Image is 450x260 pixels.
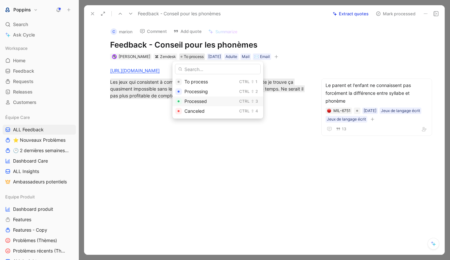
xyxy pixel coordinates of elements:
[251,98,254,105] div: ⇧
[251,88,254,95] div: ⇧
[255,79,257,85] div: 1
[184,79,208,84] span: To process
[184,89,208,94] span: Processing
[184,98,207,104] span: Processed
[239,98,250,105] div: Ctrl
[255,108,258,114] div: 4
[184,108,205,114] span: Canceled
[251,79,254,85] div: ⇧
[239,108,250,114] div: Ctrl
[239,88,250,95] div: Ctrl
[255,88,258,95] div: 2
[175,64,261,74] input: Search...
[255,98,258,105] div: 3
[239,79,250,85] div: Ctrl
[251,108,254,114] div: ⇧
